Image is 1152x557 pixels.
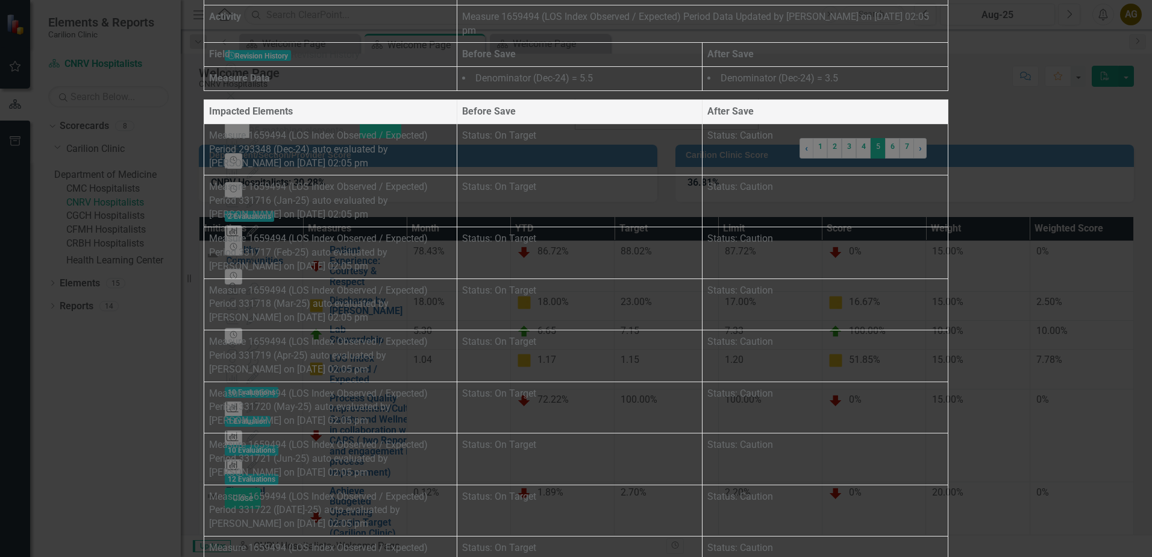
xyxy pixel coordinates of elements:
td: Measure 1659494 (LOS Index Observed / Expected) Period Data Updated by [PERSON_NAME] on [DATE] 02... [457,5,948,43]
td: Status: Caution [703,278,948,330]
th: Field [204,43,457,67]
td: Measure 1659494 (LOS Index Observed / Expected) Period 331722 ([DATE]-25) auto evaluated by [PERS... [204,485,457,537]
th: Before Save [457,100,703,124]
td: Status: Caution [703,330,948,382]
th: After Save [703,43,948,67]
td: Status: On Target [457,124,703,175]
td: Status: On Target [457,227,703,278]
td: Measure 1659494 (LOS Index Observed / Expected) Period 331721 (Jun-25) auto evaluated by [PERSON_... [204,433,457,485]
td: Status: Caution [703,485,948,537]
td: Measure 1659494 (LOS Index Observed / Expected) Period 331718 (Mar-25) auto evaluated by [PERSON_... [204,278,457,330]
li: Denominator (Dec-24) = 3.5 [707,72,943,86]
th: Activity [204,5,457,43]
td: Status: Caution [703,382,948,433]
td: Status: On Target [457,485,703,537]
td: Status: On Target [457,278,703,330]
td: Measure 1659494 (LOS Index Observed / Expected) Period 331719 (Apr-25) auto evaluated by [PERSON_... [204,330,457,382]
td: Status: On Target [457,382,703,433]
td: Measure 1659494 (LOS Index Observed / Expected) Period 331716 (Jan-25) auto evaluated by [PERSON_... [204,175,457,227]
td: Status: Caution [703,124,948,175]
td: Status: On Target [457,330,703,382]
td: Status: On Target [457,175,703,227]
td: Status: Caution [703,175,948,227]
th: Impacted Elements [204,100,457,124]
td: Status: Caution [703,227,948,278]
th: Measure Data [204,67,457,91]
td: Status: On Target [457,433,703,485]
li: Denominator (Dec-24) = 5.5 [462,72,698,86]
td: Measure 1659494 (LOS Index Observed / Expected) Period 331720 (May-25) auto evaluated by [PERSON_... [204,382,457,433]
td: Measure 1659494 (LOS Index Observed / Expected) Period 293348 (Dec-24) auto evaluated by [PERSON_... [204,124,457,175]
td: Status: Caution [703,433,948,485]
th: Before Save [457,43,703,67]
td: Measure 1659494 (LOS Index Observed / Expected) Period 331717 (Feb-25) auto evaluated by [PERSON_... [204,227,457,278]
th: After Save [703,100,948,124]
